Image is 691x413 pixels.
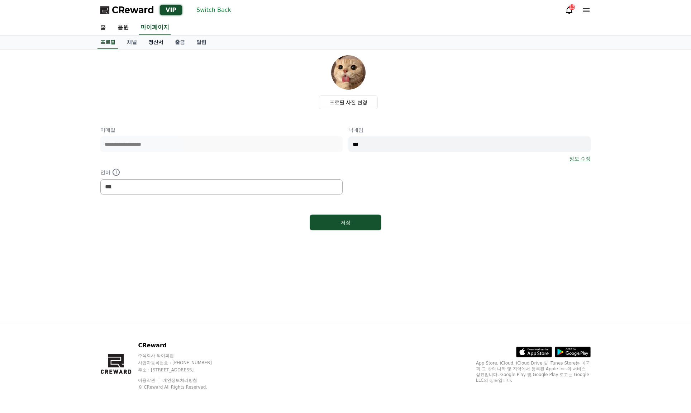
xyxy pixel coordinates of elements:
a: 출금 [169,36,191,49]
button: 저장 [310,215,381,230]
a: 개인정보처리방침 [163,378,197,383]
p: 사업자등록번호 : [PHONE_NUMBER] [138,360,225,366]
button: Switch Back [194,4,234,16]
p: App Store, iCloud, iCloud Drive 및 iTunes Store는 미국과 그 밖의 나라 및 지역에서 등록된 Apple Inc.의 서비스 상표입니다. Goo... [476,360,591,383]
img: profile_image [331,55,366,90]
p: 주소 : [STREET_ADDRESS] [138,367,225,373]
a: 프로필 [97,36,118,49]
div: 저장 [324,219,367,226]
a: 이용약관 [138,378,161,383]
p: 언어 [100,168,343,177]
a: 마이페이지 [139,20,171,35]
a: 홈 [95,20,112,35]
div: 13 [569,4,575,10]
a: 13 [565,6,573,14]
p: CReward [138,341,225,350]
p: 주식회사 와이피랩 [138,353,225,358]
a: CReward [100,4,154,16]
a: 정보 수정 [569,155,591,162]
a: 알림 [191,36,212,49]
p: 이메일 [100,126,343,133]
p: 닉네임 [348,126,591,133]
span: CReward [112,4,154,16]
a: 음원 [112,20,135,35]
p: © CReward All Rights Reserved. [138,384,225,390]
div: VIP [160,5,182,15]
label: 프로필 사진 변경 [319,95,378,109]
a: 채널 [121,36,143,49]
a: 정산서 [143,36,169,49]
